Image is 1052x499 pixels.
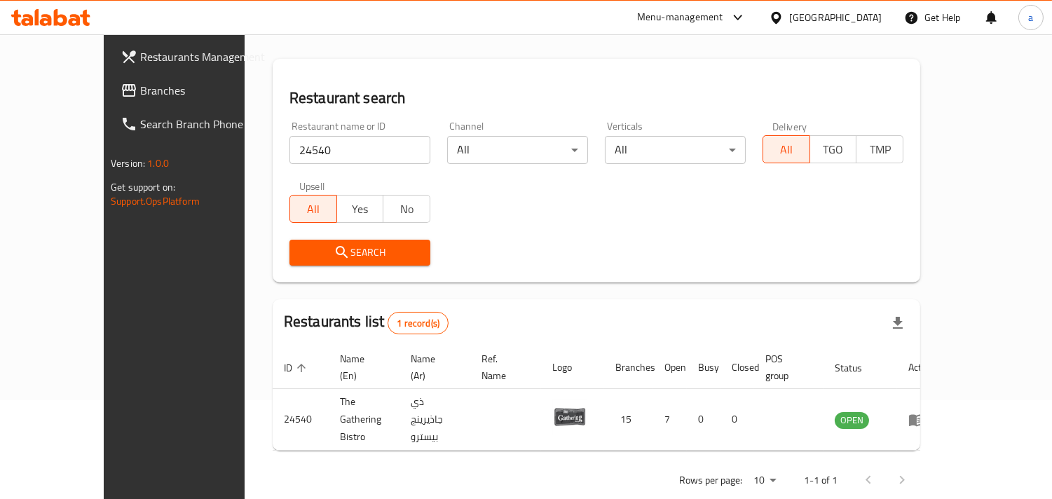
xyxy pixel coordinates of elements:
[897,346,945,389] th: Action
[301,244,419,261] span: Search
[140,116,268,132] span: Search Branch Phone
[835,412,869,429] div: OPEN
[1028,10,1033,25] span: a
[679,472,742,489] p: Rows per page:
[720,389,754,451] td: 0
[140,82,268,99] span: Branches
[389,199,425,219] span: No
[605,136,746,164] div: All
[856,135,903,163] button: TMP
[687,346,720,389] th: Busy
[604,346,653,389] th: Branches
[289,195,337,223] button: All
[720,346,754,389] th: Closed
[881,306,915,340] div: Export file
[109,107,280,141] a: Search Branch Phone
[109,40,280,74] a: Restaurants Management
[296,199,332,219] span: All
[447,136,588,164] div: All
[289,240,430,266] button: Search
[653,389,687,451] td: 7
[769,139,805,160] span: All
[552,399,587,435] img: The Gathering Bistro
[835,360,880,376] span: Status
[908,411,934,428] div: Menu
[653,346,687,389] th: Open
[604,389,653,451] td: 15
[289,88,903,109] h2: Restaurant search
[109,74,280,107] a: Branches
[388,312,449,334] div: Total records count
[765,350,807,384] span: POS group
[284,311,449,334] h2: Restaurants list
[835,412,869,428] span: OPEN
[273,389,329,451] td: 24540
[481,350,524,384] span: Ref. Name
[383,195,430,223] button: No
[816,139,852,160] span: TGO
[140,48,268,65] span: Restaurants Management
[343,199,378,219] span: Yes
[336,195,384,223] button: Yes
[541,346,604,389] th: Logo
[111,192,200,210] a: Support.OpsPlatform
[804,472,838,489] p: 1-1 of 1
[748,470,781,491] div: Rows per page:
[411,350,453,384] span: Name (Ar)
[289,136,430,164] input: Search for restaurant name or ID..
[388,317,448,330] span: 1 record(s)
[772,121,807,131] label: Delivery
[340,350,383,384] span: Name (En)
[763,135,810,163] button: All
[299,181,325,191] label: Upsell
[273,346,945,451] table: enhanced table
[862,139,898,160] span: TMP
[399,389,470,451] td: ذي جاذيرينج بيسترو
[111,178,175,196] span: Get support on:
[329,389,399,451] td: The Gathering Bistro
[284,360,310,376] span: ID
[810,135,857,163] button: TGO
[687,389,720,451] td: 0
[147,154,169,172] span: 1.0.0
[789,10,882,25] div: [GEOGRAPHIC_DATA]
[637,9,723,26] div: Menu-management
[111,154,145,172] span: Version:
